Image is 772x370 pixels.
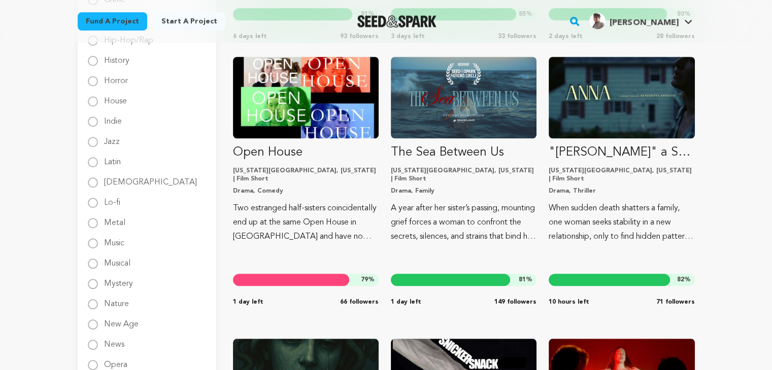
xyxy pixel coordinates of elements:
label: Mystery [104,272,133,288]
a: Niladri S.'s Profile [587,11,694,29]
label: Nature [104,292,129,308]
label: Opera [104,353,127,369]
p: Drama, Family [391,187,536,195]
a: Fund &quot;ANNA&quot; a Short Film by Benedetta Spinetti [549,57,694,244]
span: 149 followers [494,298,536,306]
p: Drama, Comedy [233,187,379,195]
p: When sudden death shatters a family, one woman seeks stability in a new relationship, only to fin... [549,201,694,244]
span: 66 followers [340,298,379,306]
img: 496ea2a300aa1bdf.jpg [589,13,606,29]
span: Niladri S.'s Profile [587,11,694,32]
a: Start a project [153,12,225,30]
label: Horror [104,69,128,85]
span: % [519,276,532,284]
img: Seed&Spark Logo Dark Mode [357,15,437,27]
span: 81 [519,277,526,283]
p: [US_STATE][GEOGRAPHIC_DATA], [US_STATE] | Film Short [549,167,694,183]
p: Drama, Thriller [549,187,694,195]
p: A year after her sister’s passing, mounting grief forces a woman to confront the secrets, silence... [391,201,536,244]
label: Musical [104,251,130,268]
a: Fund Open House [233,57,379,244]
span: 71 followers [656,298,695,306]
label: [DEMOGRAPHIC_DATA] [104,170,197,187]
a: Fund The Sea Between Us [391,57,536,244]
label: Music [104,231,124,247]
p: Two estranged half-sisters coincidentally end up at the same Open House in [GEOGRAPHIC_DATA] and ... [233,201,379,244]
p: The Sea Between Us [391,144,536,161]
a: Seed&Spark Homepage [357,15,437,27]
p: [US_STATE][GEOGRAPHIC_DATA], [US_STATE] | Film Short [391,167,536,183]
label: House [104,89,127,105]
span: 1 day left [391,298,421,306]
label: Indie [104,109,122,126]
label: History [104,49,129,65]
label: News [104,332,124,349]
span: [PERSON_NAME] [610,19,678,27]
div: Niladri S.'s Profile [589,13,678,29]
label: Lo-fi [104,191,120,207]
span: 1 day left [233,298,263,306]
label: Jazz [104,130,120,146]
p: Open House [233,144,379,161]
span: 79 [361,277,368,283]
label: Metal [104,211,125,227]
label: New Age [104,312,139,328]
span: % [677,276,691,284]
span: 82 [677,277,684,283]
span: 10 hours left [549,298,589,306]
a: Fund a project [78,12,147,30]
label: Latin [104,150,121,166]
p: [US_STATE][GEOGRAPHIC_DATA], [US_STATE] | Film Short [233,167,379,183]
p: "[PERSON_NAME]" a Short Film by [PERSON_NAME] [549,144,694,161]
span: % [361,276,375,284]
